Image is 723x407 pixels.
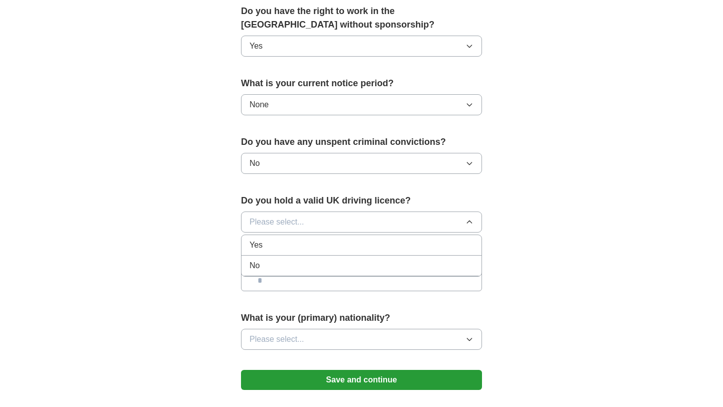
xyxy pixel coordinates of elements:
[241,77,482,90] label: What is your current notice period?
[250,40,263,52] span: Yes
[241,212,482,233] button: Please select...
[241,311,482,325] label: What is your (primary) nationality?
[241,5,482,32] label: Do you have the right to work in the [GEOGRAPHIC_DATA] without sponsorship?
[250,216,304,228] span: Please select...
[241,135,482,149] label: Do you have any unspent criminal convictions?
[241,94,482,115] button: None
[241,329,482,350] button: Please select...
[250,239,263,251] span: Yes
[250,99,269,111] span: None
[250,157,260,169] span: No
[241,36,482,57] button: Yes
[250,260,260,272] span: No
[241,153,482,174] button: No
[241,370,482,390] button: Save and continue
[250,333,304,345] span: Please select...
[241,194,482,208] label: Do you hold a valid UK driving licence?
